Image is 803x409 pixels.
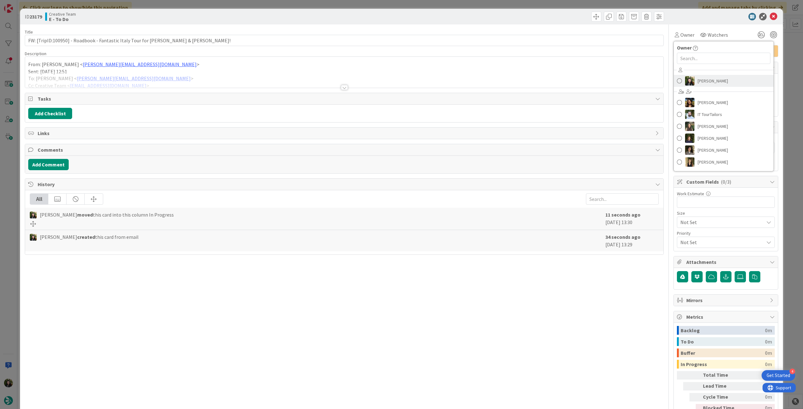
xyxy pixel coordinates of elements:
a: DR[PERSON_NAME] [674,97,774,108]
img: SP [685,157,694,167]
img: IT [685,110,694,119]
span: [PERSON_NAME] [698,134,728,143]
div: 4 [790,369,795,374]
span: Description [25,51,46,56]
img: BC [30,234,37,241]
input: Search... [586,193,659,205]
div: Cycle Time [703,393,737,401]
div: Backlog [681,326,765,335]
input: type card name here... [25,35,664,46]
div: In Progress [681,360,765,369]
span: History [38,181,652,188]
span: Support [13,1,29,8]
button: Add Checklist [28,108,72,119]
span: Owner [677,44,692,51]
b: created [77,234,95,240]
div: 0m [740,371,772,380]
span: Comments [38,146,652,154]
span: Owner [680,31,694,39]
div: 0m [765,337,772,346]
input: Search... [677,53,770,64]
a: MC[PERSON_NAME] [674,132,774,144]
div: 0m [765,349,772,357]
b: 11 seconds ago [605,212,641,218]
img: IG [685,122,694,131]
span: [PERSON_NAME] this card from email [40,233,139,241]
span: Attachments [686,258,767,266]
span: Not Set [680,218,761,227]
div: Open Get Started checklist, remaining modules: 4 [762,370,795,381]
div: 0m [740,393,772,401]
a: [PERSON_NAME][EMAIL_ADDRESS][DOMAIN_NAME] [83,61,197,67]
b: 23179 [29,13,42,20]
div: All [30,194,48,204]
span: [PERSON_NAME] [698,145,728,155]
span: Watchers [708,31,728,39]
label: Work Estimate [677,191,704,197]
div: [DATE] 13:30 [605,211,659,227]
span: Tasks [38,95,652,102]
span: [PERSON_NAME] [698,122,728,131]
span: [PERSON_NAME] [698,157,728,167]
div: Buffer [681,349,765,357]
span: Mirrors [686,296,767,304]
span: Custom Fields [686,178,767,186]
span: IT TourTailors [698,110,722,119]
span: [PERSON_NAME] this card into this column In Progress [40,211,174,218]
div: 0m [765,326,772,335]
span: Not Set [680,238,761,247]
b: 34 seconds ago [605,234,641,240]
span: [PERSON_NAME] [698,98,728,107]
div: 0m [765,360,772,369]
div: To Do [681,337,765,346]
div: 0m [740,382,772,391]
div: Total Time [703,371,737,380]
div: Size [677,211,775,215]
img: BC [30,212,37,218]
label: Title [25,29,33,35]
img: MC [685,134,694,143]
span: Metrics [686,313,767,321]
a: IG[PERSON_NAME] [674,120,774,132]
div: Get Started [767,372,790,379]
a: MS[PERSON_NAME] [674,144,774,156]
span: [PERSON_NAME] [698,76,728,86]
b: moved [77,212,93,218]
div: [DATE] 13:29 [605,233,659,248]
a: SP[PERSON_NAME] [674,156,774,168]
span: Creative Team [49,12,76,17]
span: Links [38,129,652,137]
img: DR [685,98,694,107]
button: Add Comment [28,159,69,170]
a: ITIT TourTailors [674,108,774,120]
span: ( 0/3 ) [721,179,731,185]
b: E - To Do [49,17,76,22]
a: BC[PERSON_NAME] [674,75,774,87]
span: ID [25,13,42,20]
p: From: [PERSON_NAME] < > [28,61,660,68]
div: Priority [677,231,775,235]
img: MS [685,145,694,155]
p: Sent: [DATE] 12:51 [28,68,660,75]
div: Lead Time [703,382,737,391]
img: BC [685,76,694,86]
